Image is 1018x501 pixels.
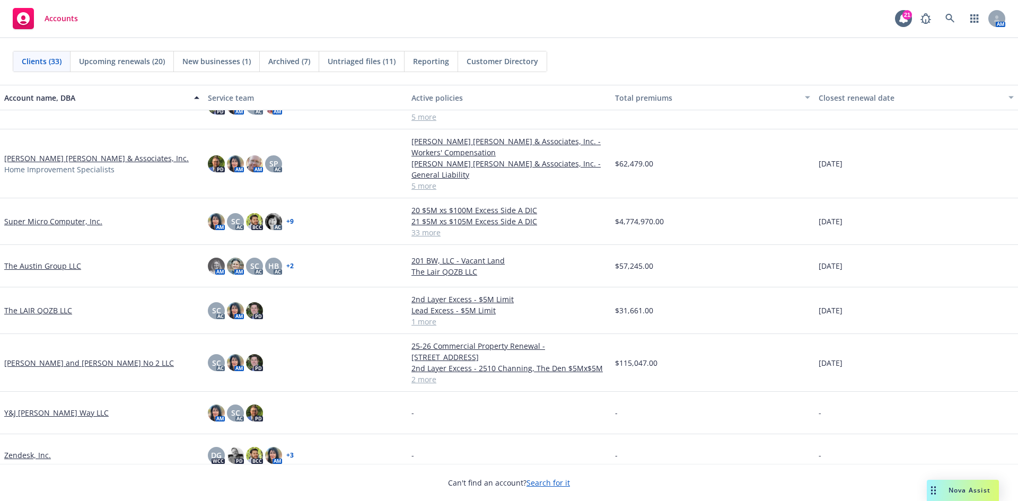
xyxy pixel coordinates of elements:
[45,14,78,23] span: Accounts
[407,85,611,110] button: Active policies
[411,111,607,122] a: 5 more
[208,258,225,275] img: photo
[819,407,821,418] span: -
[615,92,798,103] div: Total premiums
[246,354,263,371] img: photo
[4,164,115,175] span: Home Improvement Specialists
[8,4,82,33] a: Accounts
[411,363,607,374] a: 2nd Layer Excess - 2510 Channing, The Den $5Mx$5M
[227,155,244,172] img: photo
[265,213,282,230] img: photo
[819,216,843,227] span: [DATE]
[467,56,538,67] span: Customer Directory
[22,56,62,67] span: Clients (33)
[411,158,607,180] a: [PERSON_NAME] [PERSON_NAME] & Associates, Inc. - General Liability
[411,407,414,418] span: -
[79,56,165,67] span: Upcoming renewals (20)
[819,450,821,461] span: -
[902,10,912,19] div: 21
[4,92,188,103] div: Account name, DBA
[286,452,294,459] a: + 3
[411,450,414,461] span: -
[940,8,961,29] a: Search
[204,85,407,110] button: Service team
[4,450,51,461] a: Zendesk, Inc.
[927,480,940,501] div: Drag to move
[615,260,653,271] span: $57,245.00
[268,56,310,67] span: Archived (7)
[268,260,279,271] span: HB
[411,255,607,266] a: 201 BW, LLC - Vacant Land
[927,480,999,501] button: Nova Assist
[615,158,653,169] span: $62,479.00
[448,477,570,488] span: Can't find an account?
[246,213,263,230] img: photo
[4,216,102,227] a: Super Micro Computer, Inc.
[269,158,278,169] span: SP
[819,92,1002,103] div: Closest renewal date
[182,56,251,67] span: New businesses (1)
[526,478,570,488] a: Search for it
[227,258,244,275] img: photo
[615,216,664,227] span: $4,774,970.00
[819,357,843,368] span: [DATE]
[819,260,843,271] span: [DATE]
[915,8,936,29] a: Report a Bug
[964,8,985,29] a: Switch app
[819,305,843,316] span: [DATE]
[4,407,109,418] a: Y&J [PERSON_NAME] Way LLC
[212,357,221,368] span: SC
[208,405,225,421] img: photo
[208,213,225,230] img: photo
[411,227,607,238] a: 33 more
[227,302,244,319] img: photo
[4,260,81,271] a: The Austin Group LLC
[411,294,607,305] a: 2nd Layer Excess - $5M Limit
[4,153,189,164] a: [PERSON_NAME] [PERSON_NAME] & Associates, Inc.
[819,158,843,169] span: [DATE]
[227,354,244,371] img: photo
[611,85,814,110] button: Total premiums
[814,85,1018,110] button: Closest renewal date
[411,180,607,191] a: 5 more
[211,450,222,461] span: DG
[246,405,263,421] img: photo
[265,447,282,464] img: photo
[250,260,259,271] span: SC
[208,155,225,172] img: photo
[212,305,221,316] span: SC
[231,407,240,418] span: SC
[411,340,607,363] a: 25-26 Commercial Property Renewal - [STREET_ADDRESS]
[328,56,396,67] span: Untriaged files (11)
[949,486,990,495] span: Nova Assist
[413,56,449,67] span: Reporting
[246,302,263,319] img: photo
[411,305,607,316] a: Lead Excess - $5M Limit
[411,205,607,216] a: 20 $5M xs $100M Excess Side A DIC
[227,447,244,464] img: photo
[246,447,263,464] img: photo
[411,136,607,158] a: [PERSON_NAME] [PERSON_NAME] & Associates, Inc. - Workers' Compensation
[615,407,618,418] span: -
[411,374,607,385] a: 2 more
[411,316,607,327] a: 1 more
[411,92,607,103] div: Active policies
[4,305,72,316] a: The LAIR QOZB LLC
[286,263,294,269] a: + 2
[286,218,294,225] a: + 9
[615,357,657,368] span: $115,047.00
[615,450,618,461] span: -
[411,216,607,227] a: 21 $5M xs $105M Excess Side A DIC
[246,155,263,172] img: photo
[231,216,240,227] span: SC
[4,357,174,368] a: [PERSON_NAME] and [PERSON_NAME] No 2 LLC
[615,305,653,316] span: $31,661.00
[411,266,607,277] a: The Lair QOZB LLC
[208,92,403,103] div: Service team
